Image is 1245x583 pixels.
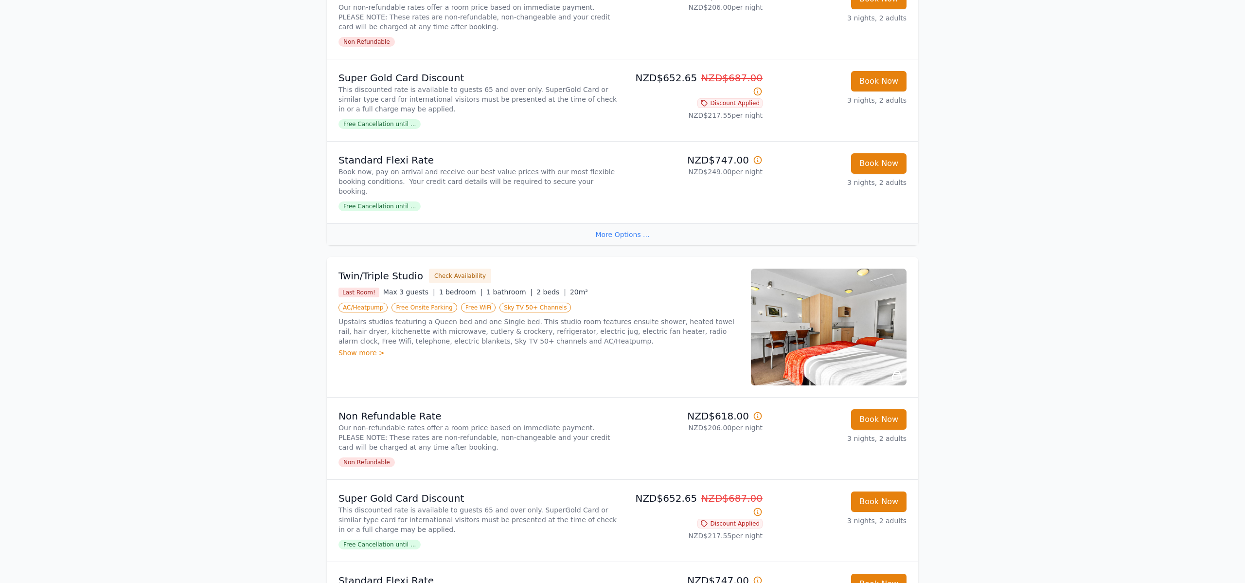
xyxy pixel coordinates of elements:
[338,2,619,32] p: Our non-refundable rates offer a room price based on immediate payment. PLEASE NOTE: These rates ...
[626,153,763,167] p: NZD$747.00
[338,409,619,423] p: Non Refundable Rate
[338,303,388,312] span: AC/Heatpump
[626,71,763,98] p: NZD$652.65
[626,531,763,541] p: NZD$217.55 per night
[697,98,763,108] span: Discount Applied
[697,519,763,528] span: Discount Applied
[338,269,423,283] h3: Twin/Triple Studio
[851,492,907,512] button: Book Now
[338,119,421,129] span: Free Cancellation until ...
[626,409,763,423] p: NZD$618.00
[338,201,421,211] span: Free Cancellation until ...
[327,223,918,245] div: More Options ...
[461,303,496,312] span: Free WiFi
[770,178,907,187] p: 3 nights, 2 adults
[338,317,739,346] p: Upstairs studios featuring a Queen bed and one Single bed. This studio room features ensuite show...
[499,303,571,312] span: Sky TV 50+ Channels
[338,348,739,358] div: Show more >
[626,2,763,12] p: NZD$206.00 per night
[626,423,763,433] p: NZD$206.00 per night
[439,288,483,296] span: 1 bedroom |
[338,492,619,505] p: Super Gold Card Discount
[338,457,395,467] span: Non Refundable
[626,167,763,177] p: NZD$249.00 per night
[770,516,907,526] p: 3 nights, 2 adults
[338,423,619,452] p: Our non-refundable rates offer a room price based on immediate payment. PLEASE NOTE: These rates ...
[338,71,619,85] p: Super Gold Card Discount
[429,269,491,283] button: Check Availability
[851,153,907,174] button: Book Now
[486,288,533,296] span: 1 bathroom |
[851,71,907,91] button: Book Now
[338,505,619,534] p: This discounted rate is available to guests 65 and over only. SuperGold Card or similar type card...
[338,153,619,167] p: Standard Flexi Rate
[391,303,457,312] span: Free Onsite Parking
[626,110,763,120] p: NZD$217.55 per night
[851,409,907,430] button: Book Now
[570,288,588,296] span: 20m²
[338,540,421,549] span: Free Cancellation until ...
[338,37,395,47] span: Non Refundable
[536,288,566,296] span: 2 beds |
[701,492,763,504] span: NZD$687.00
[626,492,763,519] p: NZD$652.65
[701,72,763,84] span: NZD$687.00
[338,288,379,297] span: Last Room!
[770,434,907,443] p: 3 nights, 2 adults
[338,167,619,196] p: Book now, pay on arrival and receive our best value prices with our most flexible booking conditi...
[383,288,435,296] span: Max 3 guests |
[770,95,907,105] p: 3 nights, 2 adults
[338,85,619,114] p: This discounted rate is available to guests 65 and over only. SuperGold Card or similar type card...
[770,13,907,23] p: 3 nights, 2 adults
